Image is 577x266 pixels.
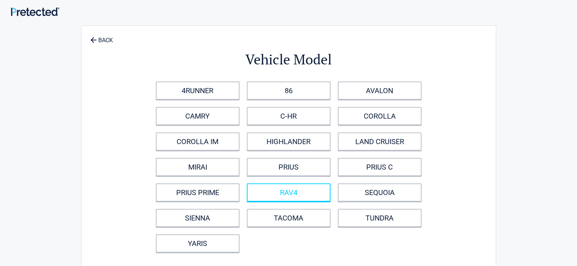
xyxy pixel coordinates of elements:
[247,107,331,125] a: C-HR
[11,7,59,16] img: Main Logo
[122,50,456,69] h2: Vehicle Model
[338,82,422,100] a: AVALON
[247,82,331,100] a: 86
[156,107,240,125] a: CAMRY
[247,183,331,202] a: RAV4
[247,209,331,227] a: TACOMA
[247,132,331,151] a: HIGHLANDER
[156,132,240,151] a: COROLLA IM
[156,82,240,100] a: 4RUNNER
[247,158,331,176] a: PRIUS
[156,209,240,227] a: SIENNA
[338,132,422,151] a: LAND CRUISER
[156,158,240,176] a: MIRAI
[338,107,422,125] a: COROLLA
[338,183,422,202] a: SEQUOIA
[156,183,240,202] a: PRIUS PRIME
[156,234,240,253] a: YARIS
[338,158,422,176] a: PRIUS C
[338,209,422,227] a: TUNDRA
[89,31,114,43] a: BACK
